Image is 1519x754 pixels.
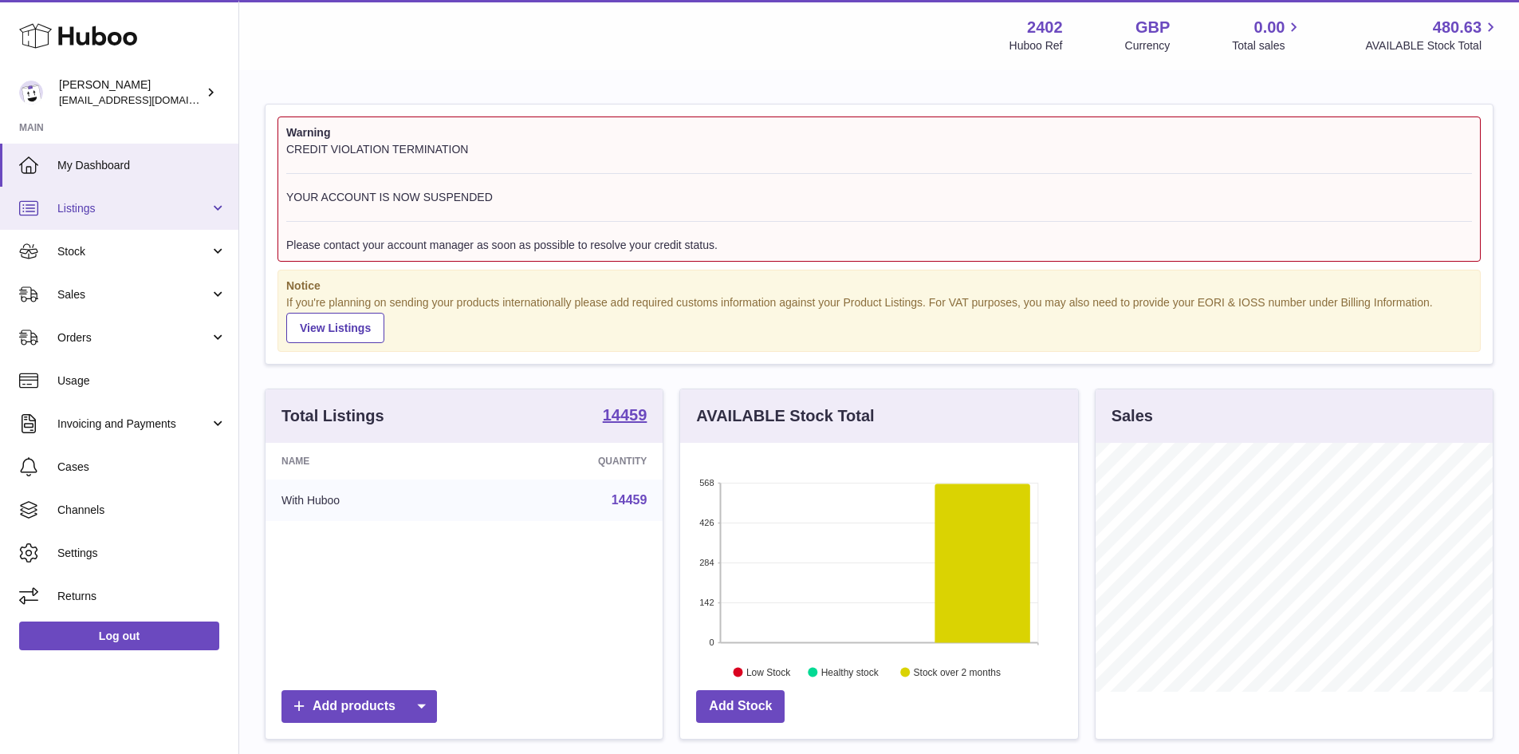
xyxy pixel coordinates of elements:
[57,244,210,259] span: Stock
[699,598,714,607] text: 142
[57,460,226,475] span: Cases
[1112,405,1153,427] h3: Sales
[699,518,714,527] text: 426
[286,295,1472,343] div: If you're planning on sending your products internationally please add required customs informati...
[57,546,226,561] span: Settings
[286,142,1472,253] div: CREDIT VIOLATION TERMINATION YOUR ACCOUNT IS NOW SUSPENDED Please contact your account manager as...
[699,478,714,488] text: 568
[1125,38,1171,53] div: Currency
[57,330,210,345] span: Orders
[281,690,437,723] a: Add products
[286,278,1472,294] strong: Notice
[57,287,210,302] span: Sales
[286,313,384,343] a: View Listings
[266,480,475,521] td: With Huboo
[821,667,880,678] text: Healthy stock
[612,493,647,507] a: 14459
[746,667,791,678] text: Low Stock
[1135,17,1170,38] strong: GBP
[1433,17,1482,38] span: 480.63
[57,589,226,604] span: Returns
[603,407,647,426] a: 14459
[1232,38,1303,53] span: Total sales
[281,405,384,427] h3: Total Listings
[57,201,210,216] span: Listings
[914,667,1001,678] text: Stock over 2 months
[1009,38,1063,53] div: Huboo Ref
[19,81,43,105] img: internalAdmin-2402@internal.huboo.com
[1365,17,1500,53] a: 480.63 AVAILABLE Stock Total
[1027,17,1063,38] strong: 2402
[59,93,234,106] span: [EMAIL_ADDRESS][DOMAIN_NAME]
[286,125,1472,140] strong: Warning
[696,405,874,427] h3: AVAILABLE Stock Total
[59,77,203,108] div: [PERSON_NAME]
[1254,17,1285,38] span: 0.00
[1232,17,1303,53] a: 0.00 Total sales
[1365,38,1500,53] span: AVAILABLE Stock Total
[603,407,647,423] strong: 14459
[475,443,663,480] th: Quantity
[699,558,714,567] text: 284
[57,503,226,518] span: Channels
[696,690,785,723] a: Add Stock
[710,638,714,647] text: 0
[57,158,226,173] span: My Dashboard
[266,443,475,480] th: Name
[57,416,210,432] span: Invoicing and Payments
[57,373,226,389] span: Usage
[19,622,219,650] a: Log out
